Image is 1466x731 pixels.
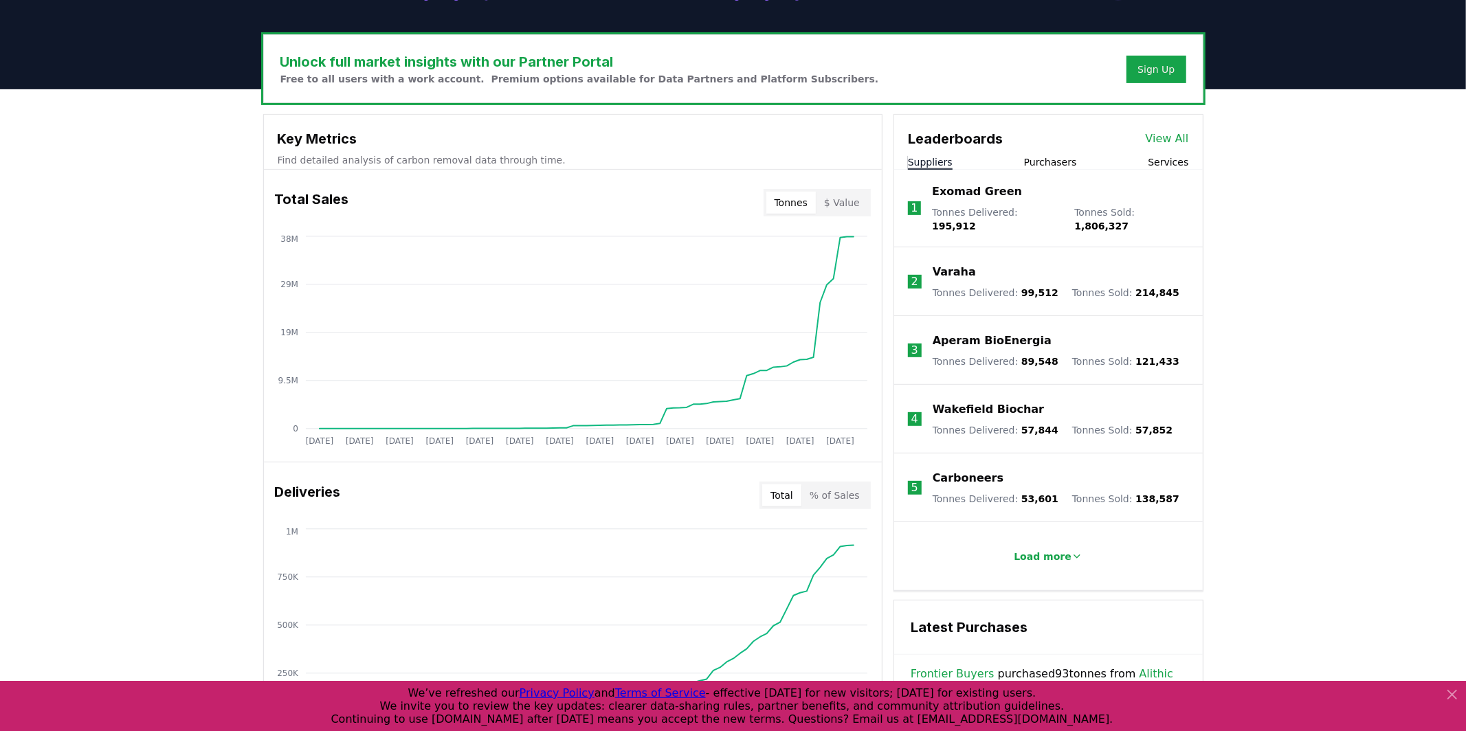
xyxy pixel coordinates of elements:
span: 121,433 [1135,356,1179,367]
tspan: 0 [293,424,298,434]
tspan: [DATE] [826,437,854,447]
p: 5 [911,480,918,496]
h3: Total Sales [275,189,349,216]
span: 195,912 [932,221,976,232]
button: % of Sales [801,484,868,506]
h3: Deliveries [275,482,341,509]
span: 57,844 [1021,425,1058,436]
span: 214,845 [1135,287,1179,298]
h3: Key Metrics [278,128,868,149]
tspan: [DATE] [305,437,333,447]
button: $ Value [816,192,868,214]
tspan: [DATE] [746,437,774,447]
span: 1,806,327 [1074,221,1129,232]
p: Tonnes Delivered : [933,355,1058,368]
button: Load more [1003,543,1093,570]
p: Tonnes Delivered : [933,423,1058,437]
span: 57,852 [1135,425,1173,436]
p: Tonnes Sold : [1074,205,1188,233]
button: Tonnes [766,192,816,214]
tspan: [DATE] [506,437,534,447]
button: Purchasers [1024,155,1077,169]
tspan: 9.5M [278,376,298,385]
tspan: [DATE] [625,437,654,447]
p: Tonnes Delivered : [932,205,1060,233]
tspan: 19M [280,328,298,337]
tspan: [DATE] [465,437,493,447]
p: 2 [911,273,918,290]
span: purchased 93 tonnes from [911,666,1173,682]
button: Total [762,484,801,506]
p: Load more [1014,550,1071,563]
a: View All [1146,131,1189,147]
tspan: 750K [277,572,299,582]
button: Sign Up [1126,56,1186,83]
p: 4 [911,411,918,427]
a: Sign Up [1137,63,1175,76]
a: Frontier Buyers [911,666,995,682]
p: Find detailed analysis of carbon removal data through time. [278,153,868,167]
tspan: [DATE] [386,437,414,447]
tspan: 38M [280,234,298,244]
span: 138,587 [1135,493,1179,504]
a: Wakefield Biochar [933,401,1044,418]
h3: Unlock full market insights with our Partner Portal [280,52,879,72]
a: Varaha [933,264,976,280]
tspan: 1M [286,527,298,537]
p: Tonnes Delivered : [933,492,1058,506]
tspan: [DATE] [586,437,614,447]
a: Alithic [1140,666,1174,682]
p: Tonnes Sold : [1072,492,1179,506]
p: Tonnes Sold : [1072,286,1179,300]
a: Aperam BioEnergia [933,333,1052,349]
a: Carboneers [933,470,1003,486]
span: 89,548 [1021,356,1058,367]
p: 3 [911,342,918,359]
tspan: [DATE] [666,437,694,447]
tspan: [DATE] [546,437,574,447]
tspan: 250K [277,668,299,678]
h3: Leaderboards [908,128,1003,149]
button: Suppliers [908,155,953,169]
tspan: 500K [277,620,299,630]
p: Tonnes Sold : [1072,423,1173,437]
button: Services [1148,155,1188,169]
a: Exomad Green [932,183,1022,200]
tspan: 29M [280,280,298,289]
tspan: [DATE] [706,437,734,447]
span: 53,601 [1021,493,1058,504]
tspan: [DATE] [425,437,454,447]
span: 99,512 [1021,287,1058,298]
tspan: [DATE] [786,437,814,447]
tspan: [DATE] [345,437,373,447]
p: Free to all users with a work account. Premium options available for Data Partners and Platform S... [280,72,879,86]
p: 1 [911,200,918,216]
p: Tonnes Sold : [1072,355,1179,368]
p: Tonnes Delivered : [933,286,1058,300]
h3: Latest Purchases [911,617,1186,638]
